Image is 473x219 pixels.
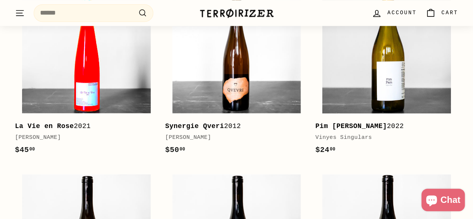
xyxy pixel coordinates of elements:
span: Cart [441,9,458,17]
sup: 00 [330,146,335,152]
b: Synergie Qveri [165,122,224,130]
a: Cart [421,2,463,24]
sup: 00 [29,146,35,152]
sup: 00 [179,146,185,152]
span: $45 [15,145,35,154]
div: [PERSON_NAME] [165,133,301,142]
b: Pim [PERSON_NAME] [315,122,387,130]
a: Account [367,2,421,24]
span: $50 [165,145,185,154]
span: $24 [315,145,335,154]
div: Vinyes Singulars [315,133,451,142]
div: [PERSON_NAME] [15,133,150,142]
div: 2022 [315,121,451,131]
div: 2021 [15,121,150,131]
inbox-online-store-chat: Shopify online store chat [419,189,467,213]
b: La Vie en Rose [15,122,74,130]
div: 2012 [165,121,301,131]
span: Account [387,9,417,17]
